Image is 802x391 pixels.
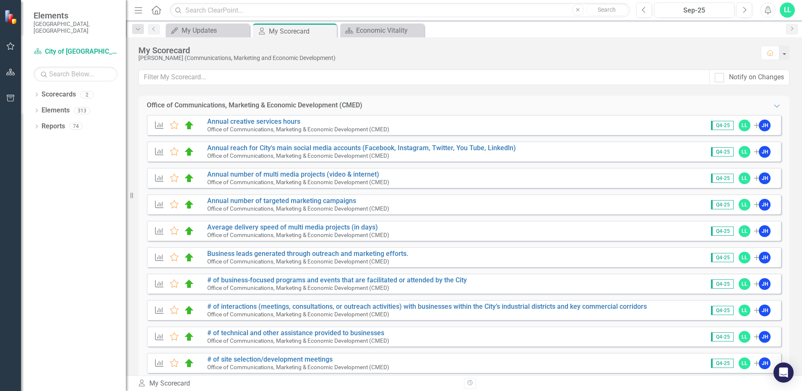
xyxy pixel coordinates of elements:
a: City of [GEOGRAPHIC_DATA] [34,47,117,57]
div: Open Intercom Messenger [773,362,794,383]
a: Scorecards [42,90,76,99]
small: Office of Communications, Marketing & Economic Development (CMED) [207,232,389,238]
img: On Track (80% or higher) [184,279,195,289]
small: Office of Communications, Marketing & Economic Development (CMED) [207,152,389,159]
div: My Scorecard [269,26,335,36]
div: LL [739,331,750,343]
span: Q4-25 [711,121,734,130]
small: Office of Communications, Marketing & Economic Development (CMED) [207,364,389,370]
small: Office of Communications, Marketing & Economic Development (CMED) [207,179,389,185]
small: Office of Communications, Marketing & Economic Development (CMED) [207,337,389,344]
small: Office of Communications, Marketing & Economic Development (CMED) [207,284,389,291]
div: My Scorecard [138,46,753,55]
div: LL [739,357,750,369]
img: On Track (80% or higher) [184,305,195,315]
small: Office of Communications, Marketing & Economic Development (CMED) [207,205,389,212]
div: LL [739,146,750,158]
div: JH [759,278,771,290]
div: 313 [74,107,90,114]
div: 74 [69,123,83,130]
div: JH [759,225,771,237]
div: JH [759,252,771,263]
span: Q4-25 [711,227,734,236]
a: My Updates [168,25,247,36]
div: LL [739,172,750,184]
a: Elements [42,106,70,115]
img: On Track (80% or higher) [184,253,195,263]
a: # of technical and other assistance provided to businesses [207,329,384,337]
span: Q4-25 [711,147,734,156]
div: [PERSON_NAME] (Communications, Marketing and Economic Development) [138,55,753,61]
span: Search [598,6,616,13]
img: On Track (80% or higher) [184,120,195,130]
img: ClearPoint Strategy [4,9,19,24]
span: Elements [34,10,117,21]
a: Annual creative services hours [207,117,300,125]
a: Annual number of multi media projects (video & internet) [207,170,379,178]
button: Sep-25 [654,3,734,18]
div: JH [759,120,771,131]
div: LL [739,225,750,237]
small: [GEOGRAPHIC_DATA], [GEOGRAPHIC_DATA] [34,21,117,34]
div: Notify on Changes [729,73,784,82]
span: Q4-25 [711,359,734,368]
div: My Updates [182,25,247,36]
div: Economic Vitality [356,25,422,36]
input: Search ClearPoint... [170,3,630,18]
span: Q4-25 [711,253,734,262]
a: # of business-focused programs and events that are facilitated or attended by the City [207,276,467,284]
div: LL [739,199,750,211]
div: My Scorecard [138,379,458,388]
div: JH [759,305,771,316]
a: Annual number of targeted marketing campaigns [207,197,356,205]
input: Search Below... [34,67,117,81]
img: On Track (80% or higher) [184,173,195,183]
div: LL [739,120,750,131]
div: JH [759,331,771,343]
div: LL [739,252,750,263]
small: Office of Communications, Marketing & Economic Development (CMED) [207,258,389,265]
small: Office of Communications, Marketing & Economic Development (CMED) [207,311,389,318]
img: On Track (80% or higher) [184,147,195,157]
a: # of interactions (meetings, consultations, or outreach activities) with businesses within the Ci... [207,302,647,310]
a: Average delivery speed of multi media projects (in days) [207,223,378,231]
span: Q4-25 [711,174,734,183]
span: Q4-25 [711,279,734,289]
a: Economic Vitality [342,25,422,36]
div: JH [759,172,771,184]
span: Q4-25 [711,332,734,341]
div: Office of Communications, Marketing & Economic Development (CMED) [147,101,362,110]
div: LL [739,278,750,290]
button: LL [780,3,795,18]
div: JH [759,146,771,158]
div: LL [739,305,750,316]
a: # of site selection/development meetings [207,355,333,363]
button: Search [586,4,628,16]
img: On Track (80% or higher) [184,200,195,210]
small: Office of Communications, Marketing & Economic Development (CMED) [207,126,389,133]
img: On Track (80% or higher) [184,358,195,368]
div: 2 [80,91,94,98]
a: Business leads generated through outreach and marketing efforts. [207,250,408,258]
img: On Track (80% or higher) [184,226,195,236]
div: JH [759,357,771,369]
span: Q4-25 [711,306,734,315]
span: Q4-25 [711,200,734,209]
a: Reports [42,122,65,131]
img: On Track (80% or higher) [184,332,195,342]
div: JH [759,199,771,211]
div: Sep-25 [657,5,732,16]
a: Annual reach for City's main social media accounts (Facebook, Instagram, Twitter, You Tube, Linke... [207,144,516,152]
input: Filter My Scorecard... [138,70,710,85]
